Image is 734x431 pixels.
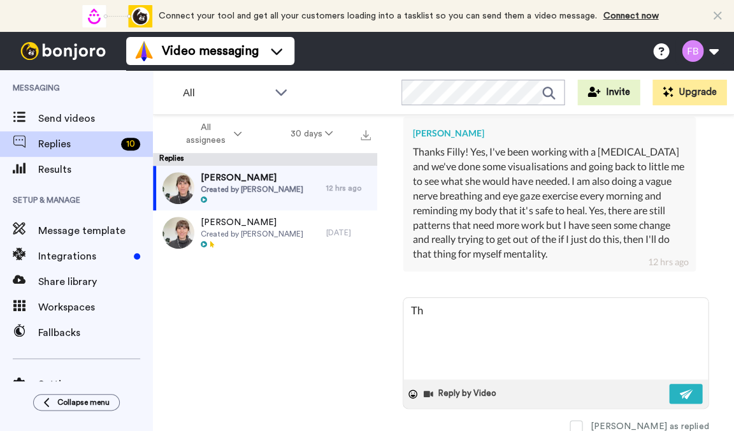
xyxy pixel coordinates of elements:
[201,184,303,194] span: Created by [PERSON_NAME]
[159,11,596,20] span: Connect your tool and get all your customers loading into a tasklist so you can send them a video...
[153,166,377,210] a: [PERSON_NAME]Created by [PERSON_NAME]12 hrs ago
[603,11,658,20] a: Connect now
[183,85,268,101] span: All
[413,145,686,261] div: Thanks Filly! Yes, I've been working with a [MEDICAL_DATA] and we've done some visualisations and...
[679,389,693,399] img: send-white.svg
[647,256,688,268] div: 12 hrs ago
[38,274,153,289] span: Share library
[403,298,708,379] textarea: Th
[38,377,153,392] span: Settings
[652,80,726,105] button: Upgrade
[153,210,377,255] a: [PERSON_NAME]Created by [PERSON_NAME][DATE]
[162,42,259,60] span: Video messaging
[38,223,153,238] span: Message template
[266,122,357,145] button: 30 days
[162,172,194,204] img: 1764d546-112c-4a26-9ee6-e0bdb543cb3c-thumb.jpg
[38,325,153,340] span: Fallbacks
[15,42,111,60] img: bj-logo-header-white.svg
[201,216,303,229] span: [PERSON_NAME]
[201,229,303,239] span: Created by [PERSON_NAME]
[422,384,500,404] button: Reply by Video
[121,138,140,150] div: 10
[38,162,153,177] span: Results
[134,41,154,61] img: vm-color.svg
[38,111,153,126] span: Send videos
[38,249,129,264] span: Integrations
[326,183,371,193] div: 12 hrs ago
[82,5,152,27] div: animation
[155,116,266,152] button: All assignees
[38,300,153,315] span: Workspaces
[153,153,377,166] div: Replies
[361,130,371,140] img: export.svg
[201,172,303,184] span: [PERSON_NAME]
[162,217,194,249] img: 3216350c-0220-4092-9a7d-67f39b78a1e7-thumb.jpg
[413,127,686,140] div: [PERSON_NAME]
[38,136,116,152] span: Replies
[180,121,231,147] span: All assignees
[357,124,375,143] button: Export all results that match these filters now.
[577,80,640,105] button: Invite
[33,394,120,411] button: Collapse menu
[57,397,110,407] span: Collapse menu
[326,228,371,238] div: [DATE]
